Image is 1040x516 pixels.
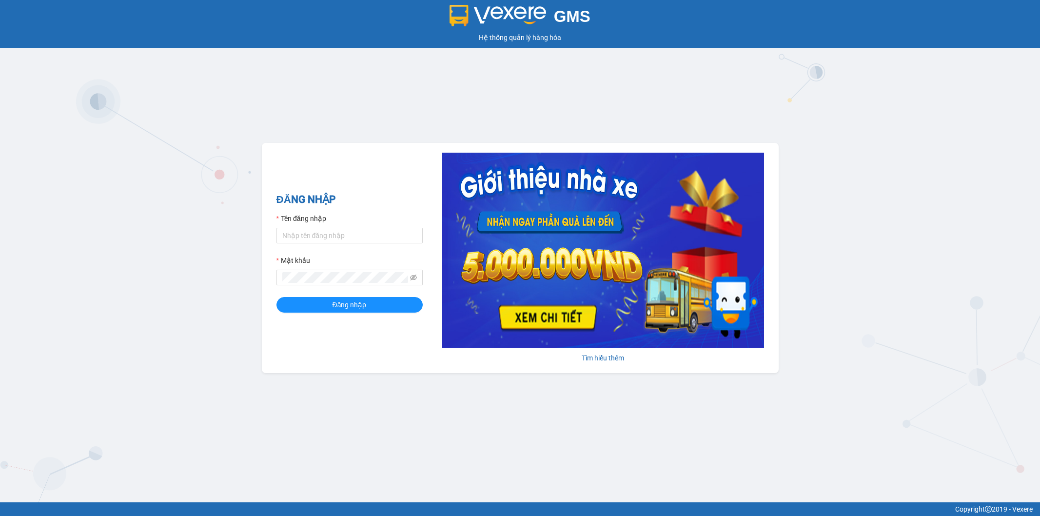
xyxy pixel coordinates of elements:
[7,504,1033,515] div: Copyright 2019 - Vexere
[450,5,546,26] img: logo 2
[554,7,590,25] span: GMS
[282,272,408,283] input: Mật khẩu
[276,255,310,266] label: Mật khẩu
[442,353,764,363] div: Tìm hiểu thêm
[410,274,417,281] span: eye-invisible
[276,297,423,313] button: Đăng nhập
[333,299,367,310] span: Đăng nhập
[276,228,423,243] input: Tên đăng nhập
[450,15,590,22] a: GMS
[276,192,423,208] h2: ĐĂNG NHẬP
[2,32,1038,43] div: Hệ thống quản lý hàng hóa
[276,213,326,224] label: Tên đăng nhập
[985,506,992,513] span: copyright
[442,153,764,348] img: banner-0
